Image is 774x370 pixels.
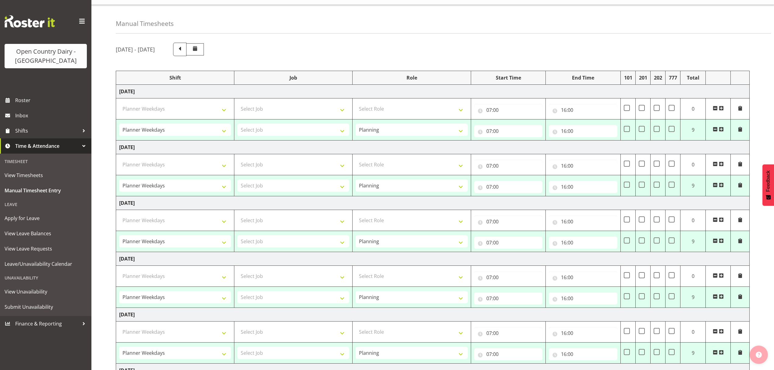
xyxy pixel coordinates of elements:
[549,237,617,249] input: Click to select...
[474,292,543,304] input: Click to select...
[116,85,750,98] td: [DATE]
[669,74,677,81] div: 777
[2,241,90,256] a: View Leave Requests
[5,244,87,253] span: View Leave Requests
[5,214,87,223] span: Apply for Leave
[549,292,617,304] input: Click to select...
[11,47,81,65] div: Open Country Dairy - [GEOGRAPHIC_DATA]
[116,196,750,210] td: [DATE]
[15,319,79,328] span: Finance & Reporting
[680,322,706,343] td: 0
[474,237,543,249] input: Click to select...
[756,352,762,358] img: help-xxl-2.png
[624,74,632,81] div: 101
[474,215,543,228] input: Click to select...
[116,46,155,53] h5: [DATE] - [DATE]
[237,74,349,81] div: Job
[549,104,617,116] input: Click to select...
[680,210,706,231] td: 0
[2,168,90,183] a: View Timesheets
[549,215,617,228] input: Click to select...
[680,154,706,175] td: 0
[2,299,90,315] a: Submit Unavailability
[119,74,231,81] div: Shift
[2,155,90,168] div: Timesheet
[5,302,87,311] span: Submit Unavailability
[762,164,774,206] button: Feedback - Show survey
[549,125,617,137] input: Click to select...
[680,287,706,308] td: 9
[2,198,90,211] div: Leave
[5,171,87,180] span: View Timesheets
[654,74,662,81] div: 202
[116,20,174,27] h4: Manual Timesheets
[5,259,87,269] span: Leave/Unavailability Calendar
[680,343,706,364] td: 9
[5,287,87,296] span: View Unavailability
[680,119,706,141] td: 9
[474,104,543,116] input: Click to select...
[2,284,90,299] a: View Unavailability
[15,126,79,135] span: Shifts
[680,175,706,196] td: 9
[356,74,467,81] div: Role
[474,125,543,137] input: Click to select...
[2,226,90,241] a: View Leave Balances
[15,96,88,105] span: Roster
[549,271,617,283] input: Click to select...
[116,308,750,322] td: [DATE]
[474,74,543,81] div: Start Time
[549,181,617,193] input: Click to select...
[2,211,90,226] a: Apply for Leave
[474,327,543,339] input: Click to select...
[15,141,79,151] span: Time & Attendance
[683,74,702,81] div: Total
[474,181,543,193] input: Click to select...
[2,272,90,284] div: Unavailability
[5,15,55,27] img: Rosterit website logo
[474,271,543,283] input: Click to select...
[765,170,771,192] span: Feedback
[2,183,90,198] a: Manual Timesheet Entry
[549,74,617,81] div: End Time
[639,74,647,81] div: 201
[680,98,706,119] td: 0
[680,266,706,287] td: 0
[680,231,706,252] td: 9
[474,348,543,360] input: Click to select...
[5,229,87,238] span: View Leave Balances
[549,160,617,172] input: Click to select...
[549,348,617,360] input: Click to select...
[116,141,750,154] td: [DATE]
[2,256,90,272] a: Leave/Unavailability Calendar
[474,160,543,172] input: Click to select...
[549,327,617,339] input: Click to select...
[116,252,750,266] td: [DATE]
[5,186,87,195] span: Manual Timesheet Entry
[15,111,88,120] span: Inbox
